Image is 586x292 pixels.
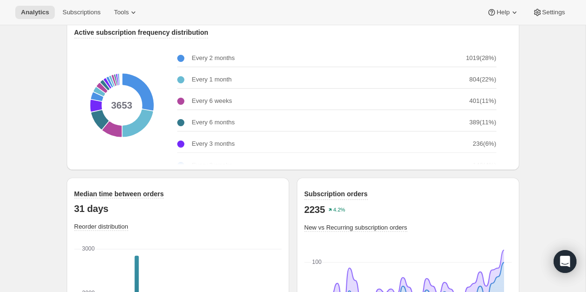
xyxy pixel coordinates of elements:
[74,203,282,214] p: 31 days
[15,6,55,19] button: Analytics
[62,9,101,16] span: Subscriptions
[114,9,129,16] span: Tools
[304,204,325,215] p: 2235
[469,96,496,106] p: 401 ( 11 %)
[304,190,368,198] span: Subscription orders
[466,53,496,63] p: 1019 ( 28 %)
[542,9,565,16] span: Settings
[333,207,345,213] text: 4.2%
[469,75,496,84] p: 804 ( 22 %)
[192,96,232,106] p: Every 6 weeks
[192,118,235,127] p: Every 6 months
[481,6,525,19] button: Help
[82,245,95,252] text: 3000
[74,29,209,36] span: Active subscription frequency distribution
[21,9,49,16] span: Analytics
[496,9,509,16] span: Help
[108,6,144,19] button: Tools
[473,139,496,149] p: 236 ( 6 %)
[554,250,576,273] div: Open Intercom Messenger
[192,53,235,63] p: Every 2 months
[192,139,235,149] p: Every 3 months
[192,75,232,84] p: Every 1 month
[469,118,496,127] p: 389 ( 11 %)
[74,190,164,198] span: Median time between orders
[304,224,407,231] span: New vs Recurring subscription orders
[527,6,571,19] button: Settings
[57,6,106,19] button: Subscriptions
[312,259,322,265] text: 100
[74,223,128,230] span: Reorder distribution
